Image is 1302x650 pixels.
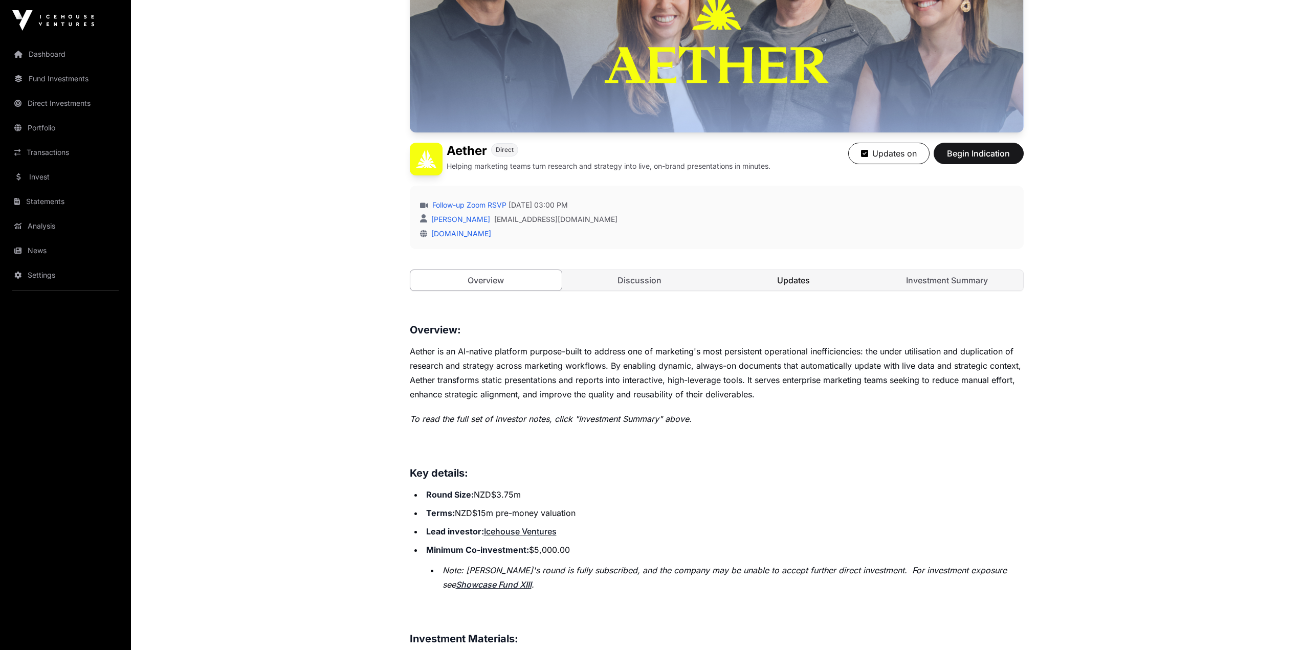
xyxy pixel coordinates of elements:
a: Invest [8,166,123,188]
strong: : [481,526,484,536]
img: Icehouse Ventures Logo [12,10,94,31]
a: Updates [718,270,870,290]
a: News [8,239,123,262]
a: Fund Investments [8,68,123,90]
a: [DOMAIN_NAME] [427,229,491,238]
a: Dashboard [8,43,123,65]
a: Analysis [8,215,123,237]
button: Updates on [848,143,930,164]
h1: Aether [447,143,487,159]
a: Overview [410,270,563,291]
a: Follow-up Zoom RSVP [430,200,506,210]
strong: Lead investor [426,526,481,536]
a: Settings [8,264,123,286]
a: Begin Indication [934,153,1024,163]
img: Aether [410,143,443,175]
a: [PERSON_NAME] [429,215,490,223]
a: Transactions [8,141,123,164]
strong: Terms: [426,508,455,518]
em: To read the full set of investor notes, click "Investment Summary" above. [410,414,692,424]
a: Direct Investments [8,92,123,115]
a: Statements [8,190,123,213]
li: NZD$3.75m [423,487,1024,502]
h3: Overview: [410,322,1024,338]
em: Note: [PERSON_NAME]'s round is fully subscribed, and the company may be unable to accept further ... [443,565,1007,590]
p: Helping marketing teams turn research and strategy into live, on-brand presentations in minutes. [447,161,770,171]
li: $5,000.00 [423,543,1024,592]
a: [EMAIL_ADDRESS][DOMAIN_NAME] [494,214,617,225]
span: Begin Indication [946,147,1011,160]
a: Icehouse Ventures [484,526,557,536]
a: Showcase Fund XIII [456,579,532,590]
h3: Key details: [410,465,1024,481]
nav: Tabs [410,270,1023,290]
a: Discussion [564,270,716,290]
span: [DATE] 03:00 PM [509,200,568,210]
p: Aether is an AI-native platform purpose-built to address one of marketing's most persistent opera... [410,344,1024,401]
strong: Round Size: [426,489,474,500]
iframe: Chat Widget [1251,601,1302,650]
span: Direct [496,146,514,154]
a: Investment Summary [871,270,1023,290]
strong: Minimum Co-investment: [426,545,529,555]
h3: Investment Materials: [410,631,1024,647]
li: NZD$15m pre-money valuation [423,506,1024,520]
a: Portfolio [8,117,123,139]
button: Begin Indication [934,143,1024,164]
